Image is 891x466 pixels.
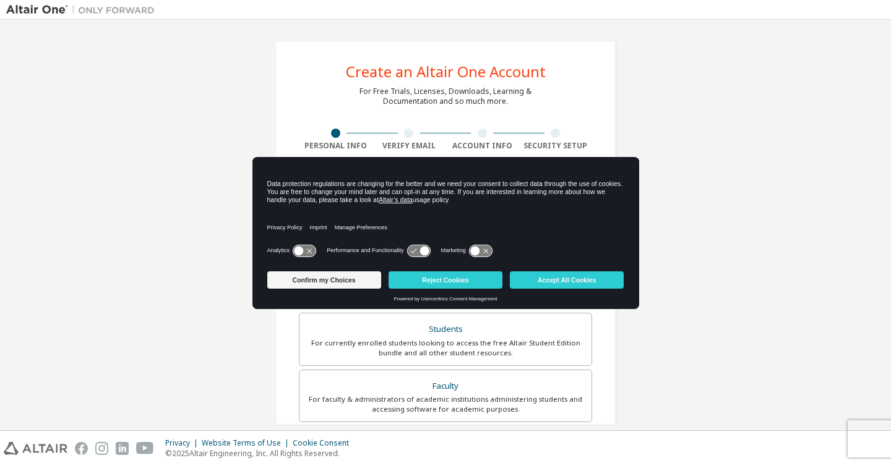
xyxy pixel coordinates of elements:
[116,442,129,455] img: linkedin.svg
[6,4,161,16] img: Altair One
[519,141,593,151] div: Security Setup
[359,87,532,106] div: For Free Trials, Licenses, Downloads, Learning & Documentation and so much more.
[307,378,584,395] div: Faculty
[202,438,293,448] div: Website Terms of Use
[346,64,546,79] div: Create an Altair One Account
[372,141,446,151] div: Verify Email
[307,338,584,358] div: For currently enrolled students looking to access the free Altair Student Edition bundle and all ...
[307,321,584,338] div: Students
[75,442,88,455] img: facebook.svg
[136,442,154,455] img: youtube.svg
[4,442,67,455] img: altair_logo.svg
[165,438,202,448] div: Privacy
[293,438,356,448] div: Cookie Consent
[299,141,372,151] div: Personal Info
[95,442,108,455] img: instagram.svg
[165,448,356,459] p: © 2025 Altair Engineering, Inc. All Rights Reserved.
[307,394,584,414] div: For faculty & administrators of academic institutions administering students and accessing softwa...
[445,141,519,151] div: Account Info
